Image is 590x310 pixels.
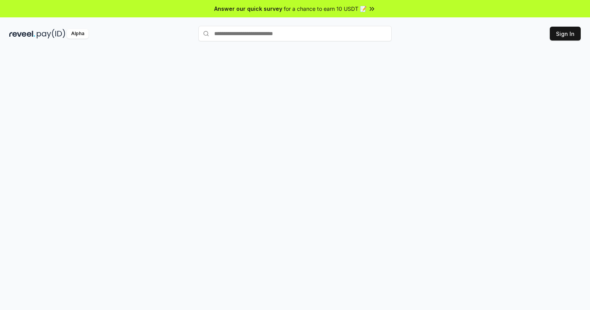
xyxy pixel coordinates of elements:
img: pay_id [37,29,65,39]
span: for a chance to earn 10 USDT 📝 [284,5,367,13]
button: Sign In [550,27,581,41]
span: Answer our quick survey [214,5,282,13]
img: reveel_dark [9,29,35,39]
div: Alpha [67,29,89,39]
